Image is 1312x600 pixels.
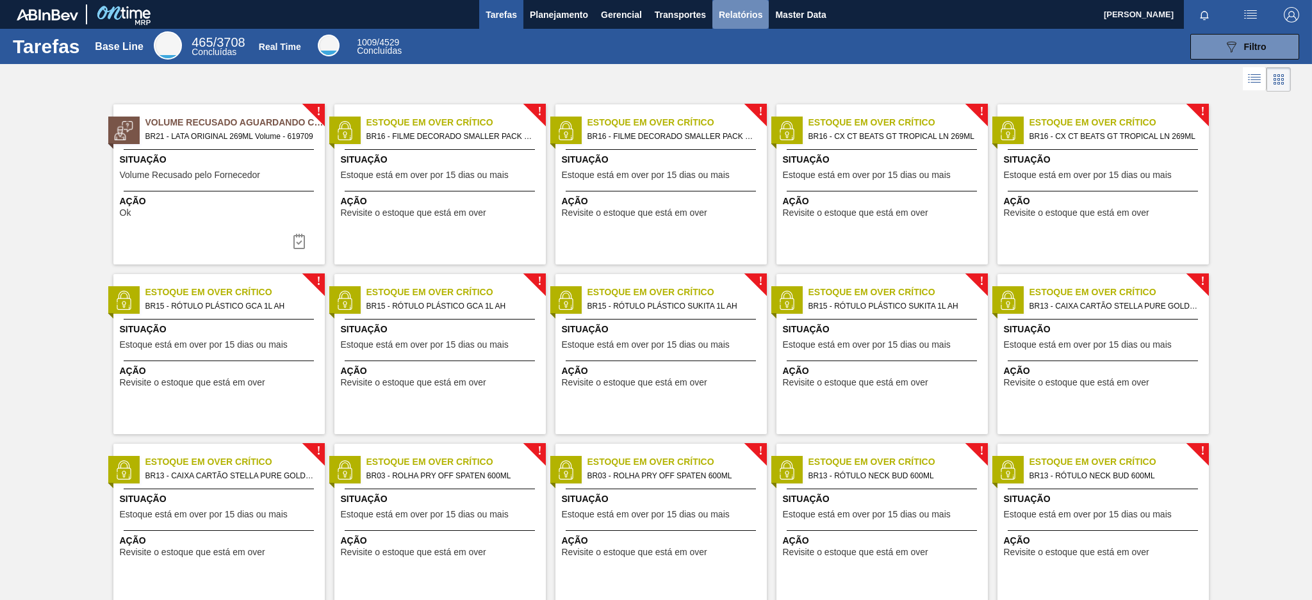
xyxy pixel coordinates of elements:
[145,299,315,313] span: BR15 - RÓTULO PLÁSTICO GCA 1L AH
[980,446,983,456] span: !
[562,208,707,218] span: Revisite o estoque que está em over
[562,492,764,506] span: Situação
[366,286,546,299] span: Estoque em Over Crítico
[120,534,322,547] span: Ação
[587,469,757,483] span: BR03 - ROLHA PRY OFF SPATEN 600ML
[1029,129,1199,143] span: BR16 - CX CT BEATS GT TROPICAL LN 269ML
[808,455,988,469] span: Estoque em Over Crítico
[556,460,575,480] img: status
[1004,340,1172,350] span: Estoque está em over por 15 dias ou mais
[587,299,757,313] span: BR15 - RÓTULO PLÁSTICO SUKITA 1L AH
[1004,170,1172,180] span: Estoque está em over por 15 dias ou mais
[145,455,325,469] span: Estoque em Over Crítico
[341,170,509,180] span: Estoque está em over por 15 dias ou mais
[777,460,796,480] img: status
[357,45,402,56] span: Concluídas
[783,534,985,547] span: Ação
[192,37,245,56] div: Base Line
[783,492,985,506] span: Situação
[192,47,236,57] span: Concluídas
[587,129,757,143] span: BR16 - FILME DECORADO SMALLER PACK 269ML
[316,446,320,456] span: !
[145,469,315,483] span: BR13 - CAIXA CARTÃO STELLA PURE GOLD 269ML
[318,35,340,56] div: Real Time
[537,446,541,456] span: !
[783,547,928,557] span: Revisite o estoque que está em over
[366,116,546,129] span: Estoque em Over Crítico
[335,460,354,480] img: status
[335,121,354,140] img: status
[562,364,764,378] span: Ação
[284,229,315,254] button: icon-task-complete
[1184,6,1225,24] button: Notificações
[335,291,354,310] img: status
[1201,107,1204,117] span: !
[556,121,575,140] img: status
[1004,364,1206,378] span: Ação
[808,286,988,299] span: Estoque em Over Crítico
[1004,195,1206,208] span: Ação
[1267,67,1291,92] div: Visão em Cards
[120,547,265,557] span: Revisite o estoque que está em over
[1029,299,1199,313] span: BR13 - CAIXA CARTÃO STELLA PURE GOLD 269ML
[808,116,988,129] span: Estoque em Over Crítico
[291,234,307,249] img: icon-task-complete
[145,129,315,143] span: BR21 - LATA ORIGINAL 269ML Volume - 619709
[562,534,764,547] span: Ação
[758,446,762,456] span: !
[587,116,767,129] span: Estoque em Over Crítico
[758,107,762,117] span: !
[357,38,402,55] div: Real Time
[655,7,706,22] span: Transportes
[366,299,536,313] span: BR15 - RÓTULO PLÁSTICO GCA 1L AH
[562,378,707,387] span: Revisite o estoque que está em over
[562,340,730,350] span: Estoque está em over por 15 dias ou mais
[980,107,983,117] span: !
[537,107,541,117] span: !
[777,291,796,310] img: status
[114,291,133,310] img: status
[316,277,320,286] span: !
[154,31,182,60] div: Base Line
[366,129,536,143] span: BR16 - FILME DECORADO SMALLER PACK 269ML
[562,195,764,208] span: Ação
[562,547,707,557] span: Revisite o estoque que está em over
[341,323,543,336] span: Situação
[783,153,985,166] span: Situação
[341,153,543,166] span: Situação
[775,7,826,22] span: Master Data
[120,323,322,336] span: Situação
[562,170,730,180] span: Estoque está em over por 15 dias ou mais
[1004,547,1149,557] span: Revisite o estoque que está em over
[1004,492,1206,506] span: Situação
[192,35,213,49] span: 465
[1243,7,1258,22] img: userActions
[719,7,762,22] span: Relatórios
[341,378,486,387] span: Revisite o estoque que está em over
[783,510,951,519] span: Estoque está em over por 15 dias ou mais
[556,291,575,310] img: status
[120,510,288,519] span: Estoque está em over por 15 dias ou mais
[341,547,486,557] span: Revisite o estoque que está em over
[114,460,133,480] img: status
[366,455,546,469] span: Estoque em Over Crítico
[341,534,543,547] span: Ação
[120,364,322,378] span: Ação
[1190,34,1299,60] button: Filtro
[562,323,764,336] span: Situação
[783,364,985,378] span: Ação
[783,378,928,387] span: Revisite o estoque que está em over
[120,340,288,350] span: Estoque está em over por 15 dias ou mais
[1029,286,1209,299] span: Estoque em Over Crítico
[316,107,320,117] span: !
[120,208,131,218] span: Ok
[562,510,730,519] span: Estoque está em over por 15 dias ou mais
[95,41,143,53] div: Base Line
[1004,534,1206,547] span: Ação
[530,7,588,22] span: Planejamento
[998,121,1017,140] img: status
[366,469,536,483] span: BR03 - ROLHA PRY OFF SPATEN 600ML
[341,195,543,208] span: Ação
[1284,7,1299,22] img: Logout
[1244,42,1267,52] span: Filtro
